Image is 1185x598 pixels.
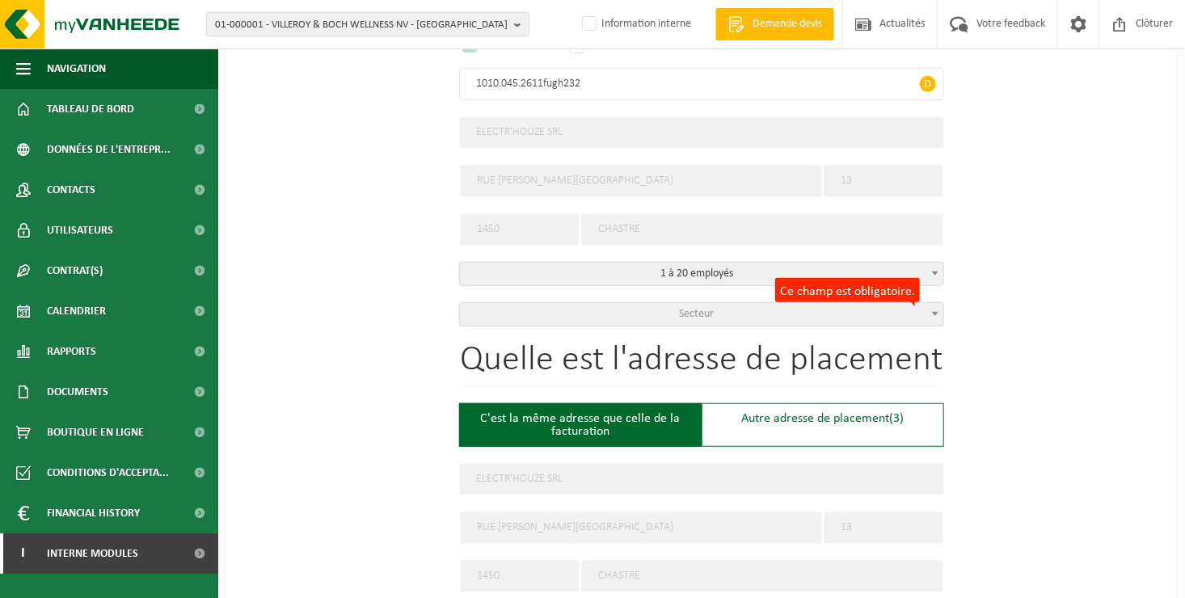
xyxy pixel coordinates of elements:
[47,533,138,574] span: Interne modules
[459,343,944,387] h1: Quelle est l'adresse de placement
[459,463,944,495] input: Nom
[47,210,113,251] span: Utilisateurs
[47,251,103,291] span: Contrat(s)
[459,116,944,149] input: Nom
[680,308,715,320] span: Secteur
[215,13,508,37] span: 01-000001 - VILLEROY & BOCH WELLNESS NV - [GEOGRAPHIC_DATA]
[824,165,943,197] input: Numéro
[459,262,944,286] span: 1 à 20 employés
[775,278,920,302] label: Ce champ est obligatoire.
[47,129,171,170] span: Données de l'entrepr...
[206,12,529,36] button: 01-000001 - VILLEROY & BOCH WELLNESS NV - [GEOGRAPHIC_DATA]
[890,412,905,425] span: (3)
[702,403,944,447] div: Autre adresse de placement
[749,16,826,32] span: Demande devis
[16,533,31,574] span: I
[47,48,106,89] span: Navigation
[47,89,134,129] span: Tableau de bord
[459,68,944,100] input: Numéro d'entreprise
[47,291,106,331] span: Calendrier
[460,512,822,544] input: Rue
[715,8,834,40] a: Demande devis
[460,560,580,592] input: code postal
[581,213,943,246] input: Ville
[47,372,108,412] span: Documents
[47,453,169,493] span: Conditions d'accepta...
[824,512,943,544] input: Numéro
[47,331,96,372] span: Rapports
[579,12,691,36] label: Information interne
[581,560,943,592] input: Ville
[460,213,580,246] input: code postal
[460,165,822,197] input: Rue
[47,412,144,453] span: Boutique en ligne
[920,76,936,92] span: D
[47,170,95,210] span: Contacts
[459,403,702,447] div: C'est la même adresse que celle de la facturation
[460,263,943,285] span: 1 à 20 employés
[47,493,140,533] span: Financial History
